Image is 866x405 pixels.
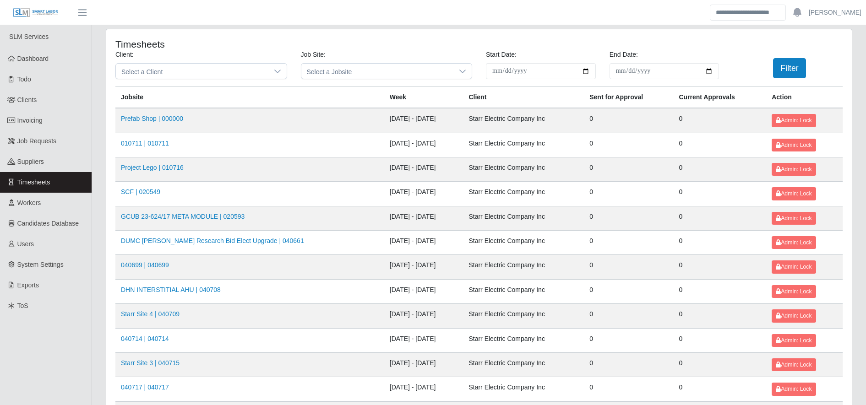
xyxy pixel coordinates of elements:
span: Admin: Lock [776,313,812,319]
span: Job Requests [17,137,57,145]
td: 0 [673,182,766,206]
h4: Timesheets [115,38,410,50]
td: Starr Electric Company Inc [463,304,584,328]
td: 0 [673,231,766,255]
td: [DATE] - [DATE] [384,157,463,181]
a: 010711 | 010711 [121,140,169,147]
td: 0 [584,157,673,181]
label: End Date: [610,50,638,59]
button: Admin: Lock [772,139,816,151]
td: 0 [584,255,673,279]
span: Users [17,240,34,248]
td: 0 [673,352,766,377]
td: [DATE] - [DATE] [384,304,463,328]
button: Filter [773,58,806,78]
td: 0 [673,133,766,157]
span: Admin: Lock [776,288,812,295]
span: Workers [17,199,41,206]
span: Suppliers [17,158,44,165]
td: [DATE] - [DATE] [384,182,463,206]
button: Admin: Lock [772,212,816,225]
button: Admin: Lock [772,187,816,200]
td: Starr Electric Company Inc [463,108,584,133]
td: 0 [584,352,673,377]
td: 0 [673,377,766,401]
span: Select a Jobsite [301,64,454,79]
label: Job Site: [301,50,326,59]
button: Admin: Lock [772,236,816,249]
span: Admin: Lock [776,337,812,344]
th: Jobsite [115,87,384,108]
td: [DATE] - [DATE] [384,328,463,352]
td: 0 [673,108,766,133]
a: Project Lego | 010716 [121,164,184,171]
button: Admin: Lock [772,358,816,371]
input: Search [710,5,786,21]
th: Current Approvals [673,87,766,108]
span: Exports [17,281,39,289]
span: Admin: Lock [776,166,812,173]
span: Select a Client [116,64,268,79]
td: 0 [673,328,766,352]
span: System Settings [17,261,64,268]
td: Starr Electric Company Inc [463,255,584,279]
td: Starr Electric Company Inc [463,133,584,157]
th: Action [766,87,843,108]
td: Starr Electric Company Inc [463,328,584,352]
a: 040714 | 040714 [121,335,169,342]
span: Invoicing [17,117,43,124]
td: 0 [584,182,673,206]
span: Admin: Lock [776,142,812,148]
td: Starr Electric Company Inc [463,279,584,303]
td: Starr Electric Company Inc [463,206,584,230]
td: [DATE] - [DATE] [384,255,463,279]
td: Starr Electric Company Inc [463,182,584,206]
button: Admin: Lock [772,163,816,176]
td: Starr Electric Company Inc [463,231,584,255]
a: [PERSON_NAME] [809,8,861,17]
td: 0 [673,304,766,328]
td: 0 [673,255,766,279]
td: 0 [584,231,673,255]
td: 0 [584,279,673,303]
span: Clients [17,96,37,103]
span: Timesheets [17,178,50,186]
span: Admin: Lock [776,215,812,221]
td: [DATE] - [DATE] [384,377,463,401]
td: 0 [584,133,673,157]
span: Admin: Lock [776,117,812,124]
td: 0 [584,304,673,328]
th: Week [384,87,463,108]
a: Starr Site 3 | 040715 [121,359,180,367]
td: [DATE] - [DATE] [384,279,463,303]
td: [DATE] - [DATE] [384,352,463,377]
td: 0 [673,279,766,303]
label: Client: [115,50,134,59]
td: 0 [584,108,673,133]
a: 040699 | 040699 [121,261,169,269]
span: Admin: Lock [776,239,812,246]
span: Dashboard [17,55,49,62]
a: SCF | 020549 [121,188,160,195]
button: Admin: Lock [772,260,816,273]
a: DUMC [PERSON_NAME] Research Bid Elect Upgrade | 040661 [121,237,304,244]
span: ToS [17,302,28,309]
label: Start Date: [486,50,517,59]
th: Sent for Approval [584,87,673,108]
th: Client [463,87,584,108]
td: 0 [673,157,766,181]
td: [DATE] - [DATE] [384,231,463,255]
a: Prefab Shop | 000000 [121,115,183,122]
td: [DATE] - [DATE] [384,133,463,157]
td: Starr Electric Company Inc [463,157,584,181]
span: Candidates Database [17,220,79,227]
a: GCUB 23-624/17 META MODULE | 020593 [121,213,245,220]
span: Todo [17,76,31,83]
span: SLM Services [9,33,49,40]
button: Admin: Lock [772,285,816,298]
a: DHN INTERSTITIAL AHU | 040708 [121,286,221,293]
button: Admin: Lock [772,383,816,395]
td: 0 [584,328,673,352]
button: Admin: Lock [772,114,816,127]
button: Admin: Lock [772,309,816,322]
